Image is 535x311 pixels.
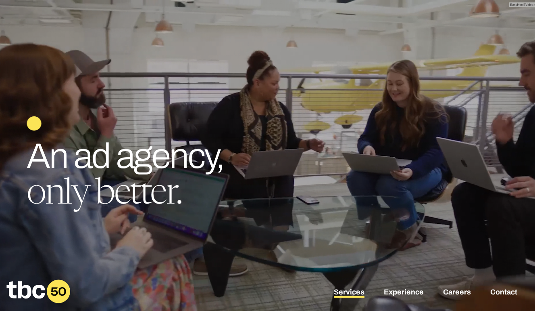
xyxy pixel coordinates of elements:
span: An ad agency, [27,137,223,175]
a: Home [6,298,70,306]
a: Experience [384,288,424,298]
span: only better. [27,177,182,213]
a: Services [334,288,364,298]
a: Contact [490,288,517,298]
a: Careers [443,288,471,298]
